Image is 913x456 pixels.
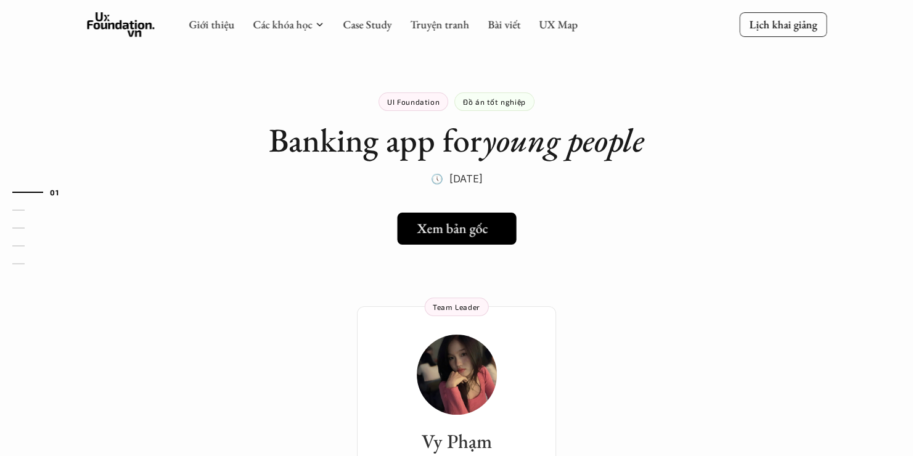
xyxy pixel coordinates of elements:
[12,185,71,200] a: 01
[417,221,488,237] h5: Xem bản gốc
[50,188,59,197] strong: 01
[433,303,480,311] p: Team Leader
[463,97,526,106] p: Đồ án tốt nghiệp
[749,17,817,31] p: Lịch khai giảng
[369,430,544,453] h3: Vy Phạm
[397,213,516,245] a: Xem bản gốc
[343,17,391,31] a: Case Study
[739,12,827,36] a: Lịch khai giảng
[488,17,520,31] a: Bài viết
[269,120,644,160] h1: Banking app for
[482,118,644,161] em: young people
[189,17,234,31] a: Giới thiệu
[253,17,312,31] a: Các khóa học
[431,169,483,188] p: 🕔 [DATE]
[387,97,440,106] p: UI Foundation
[539,17,578,31] a: UX Map
[410,17,469,31] a: Truyện tranh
